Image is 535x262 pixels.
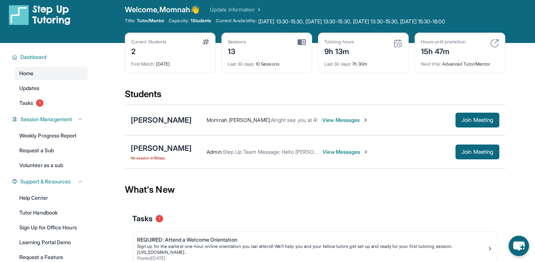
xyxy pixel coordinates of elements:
a: Learning Portal Demo [15,236,88,249]
div: REQUIRED: Attend a Welcome Orientation [137,236,487,243]
span: Dashboard [20,53,47,61]
button: Join Meeting [455,145,499,159]
button: Dashboard [17,53,83,61]
span: Join Meeting [461,150,493,154]
span: Tasks [132,213,153,224]
span: View Messages [322,148,369,156]
span: Next title : [421,61,441,67]
span: Session Management [20,116,72,123]
span: Welcome, Momnah 👋 [125,4,200,15]
img: card [202,39,209,45]
span: Admin : [207,149,223,155]
span: Updates [19,84,40,92]
img: Chevron-Right [363,117,369,123]
a: Help Center [15,191,88,205]
a: Tasks1 [15,96,88,110]
span: Momnah [PERSON_NAME] : [207,117,270,123]
span: First Match : [131,61,155,67]
div: [PERSON_NAME] [131,115,192,125]
div: What's New [125,173,505,206]
a: Volunteer as a sub [15,159,88,172]
a: Tutor Handbook [15,206,88,219]
span: Support & Resources [20,178,71,185]
div: Sessions [228,39,246,45]
span: 1 [156,215,163,222]
span: View Messages [322,116,369,124]
a: [URL][DOMAIN_NAME].. [137,249,187,255]
div: 9h 13m [324,45,354,57]
button: Support & Resources [17,178,83,185]
div: Posted [DATE] [137,255,487,261]
span: Join Meeting [461,118,493,122]
img: card [298,39,306,46]
div: Students [125,88,505,105]
a: Weekly Progress Report [15,129,88,142]
span: Alright see you at 4! [271,117,318,123]
div: [PERSON_NAME] [131,143,192,153]
button: chat-button [509,236,529,256]
div: 7h 30m [324,57,402,67]
span: Last 30 days : [228,61,254,67]
img: card [490,39,499,48]
span: Last 30 days : [324,61,351,67]
a: Home [15,67,88,80]
img: logo [9,4,71,25]
a: Sign Up for Office Hours [15,221,88,234]
span: Title: [125,18,135,24]
span: [DATE] 13:30-15:30, [DATE] 13:30-15:30, [DATE] 13:30-15:30, [DATE] 15:30-18:00 [258,18,445,25]
div: [DATE] [131,57,209,67]
span: No session in 18 days [131,155,192,161]
div: 10 Sessions [228,57,306,67]
span: Tutor/Mentor [137,18,164,24]
span: Tasks [19,99,33,107]
div: 15h 47m [421,45,466,57]
img: Chevron-Right [363,149,369,155]
div: 2 [131,45,166,57]
div: Hours until promotion [421,39,466,45]
a: Update Information [210,6,262,13]
div: 13 [228,45,246,57]
div: Current Students [131,39,166,45]
span: Home [19,70,33,77]
img: Chevron Right [254,6,262,13]
a: Updates [15,82,88,95]
span: 1 [36,99,43,107]
span: Current Availability: [216,18,257,25]
button: Join Meeting [455,113,499,127]
a: Request a Sub [15,144,88,157]
div: Tutoring hours [324,39,354,45]
div: Advanced Tutor/Mentor [421,57,499,67]
button: Session Management [17,116,83,123]
div: Sign up for the earliest one-hour online orientation you can attend! We’ll help you and your fell... [137,243,487,249]
span: 1 Students [191,18,211,24]
img: card [393,39,402,48]
span: Capacity: [169,18,189,24]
